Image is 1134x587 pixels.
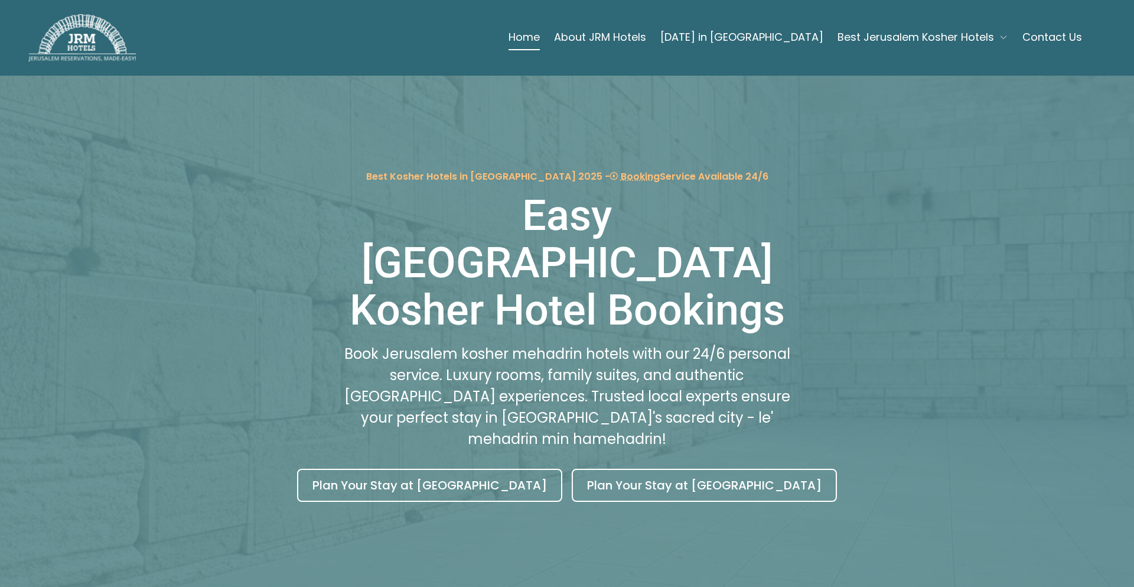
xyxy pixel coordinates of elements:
a: Booking [610,170,660,183]
a: Contact Us [1022,25,1082,49]
span: Booking [621,170,660,183]
a: Plan Your Stay at [GEOGRAPHIC_DATA] [297,469,562,502]
a: Home [509,25,540,49]
a: Plan Your Stay at [GEOGRAPHIC_DATA] [572,469,837,502]
pre: Book Jerusalem kosher mehadrin hotels with our 24/6 personal service. Luxury rooms, family suites... [340,343,794,450]
span: Best Jerusalem Kosher Hotels [838,29,994,46]
img: JRM Hotels [28,14,136,61]
button: Best Jerusalem Kosher Hotels [838,25,1008,49]
a: [DATE] in [GEOGRAPHIC_DATA] [660,25,823,49]
h1: Easy [GEOGRAPHIC_DATA] Kosher Hotel Bookings [340,192,794,334]
a: About JRM Hotels [554,25,646,49]
p: Best Kosher Hotels in [GEOGRAPHIC_DATA] 2025 - Service Available 24/6 [366,170,768,183]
